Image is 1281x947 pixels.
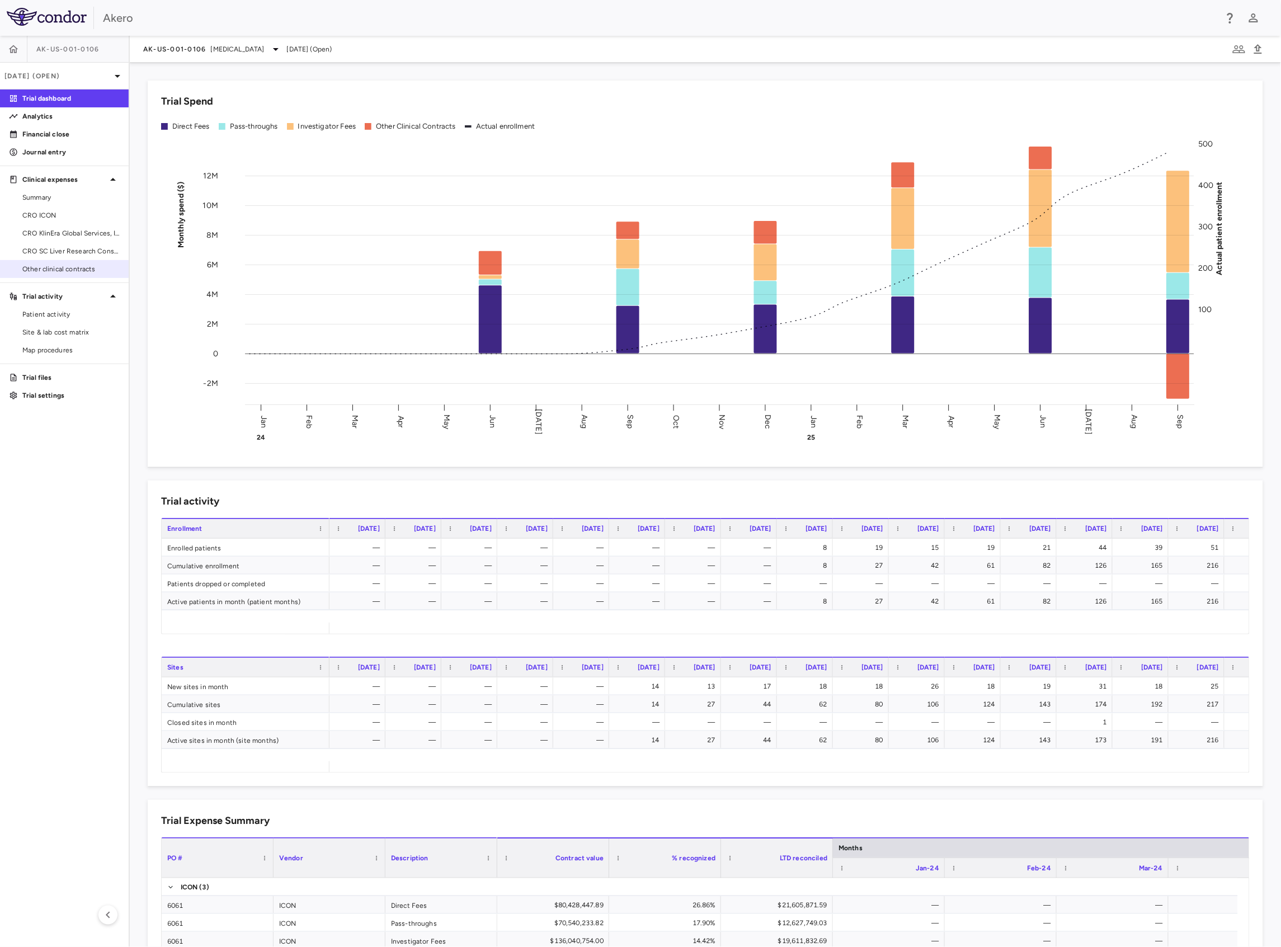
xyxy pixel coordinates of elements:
[22,192,120,202] span: Summary
[358,525,380,533] span: [DATE]
[955,695,995,713] div: 124
[1235,574,1275,592] div: —
[279,854,303,862] span: Vendor
[534,409,543,435] text: [DATE]
[917,663,939,671] span: [DATE]
[946,415,956,427] text: Apr
[563,539,604,557] div: —
[731,896,827,914] div: $21,605,871.59
[787,539,827,557] div: 8
[1141,663,1163,671] span: [DATE]
[580,414,589,428] text: Aug
[526,663,548,671] span: [DATE]
[1235,731,1275,749] div: 233
[176,181,186,248] tspan: Monthly spend ($)
[1199,222,1213,232] tspan: 300
[787,574,827,592] div: —
[340,557,380,574] div: —
[1085,525,1107,533] span: [DATE]
[340,731,380,749] div: —
[843,592,883,610] div: 27
[167,663,183,671] span: Sites
[1067,695,1107,713] div: 174
[259,415,269,427] text: Jan
[750,663,771,671] span: [DATE]
[451,731,492,749] div: —
[563,695,604,713] div: —
[619,896,715,914] div: 26.86%
[787,713,827,731] div: —
[671,414,681,428] text: Oct
[1067,713,1107,731] div: 1
[787,731,827,749] div: 62
[563,731,604,749] div: —
[731,677,771,695] div: 17
[731,592,771,610] div: —
[625,414,635,428] text: Sep
[161,94,213,109] h6: Trial Spend
[787,677,827,695] div: 18
[955,574,995,592] div: —
[358,663,380,671] span: [DATE]
[1011,557,1051,574] div: 82
[22,246,120,256] span: CRO SC Liver Research Consortium LLC
[340,539,380,557] div: —
[899,677,939,695] div: 26
[162,695,329,713] div: Cumulative sites
[1235,713,1275,731] div: —
[780,854,827,862] span: LTD reconciled
[22,373,120,383] p: Trial files
[955,677,995,695] div: 18
[1123,592,1163,610] div: 165
[675,731,715,749] div: 27
[675,539,715,557] div: —
[211,44,265,54] span: [MEDICAL_DATA]
[507,592,548,610] div: —
[955,557,995,574] div: 61
[563,557,604,574] div: —
[973,663,995,671] span: [DATE]
[199,878,209,896] span: (3)
[1179,592,1219,610] div: 216
[1038,415,1048,428] text: Jun
[1235,677,1275,695] div: 17
[22,309,120,319] span: Patient activity
[351,414,360,428] text: Mar
[1123,713,1163,731] div: —
[395,695,436,713] div: —
[162,557,329,574] div: Cumulative enrollment
[451,695,492,713] div: —
[287,44,332,54] span: [DATE] (Open)
[22,228,120,238] span: CRO KlinEra Global Services, Inc
[675,713,715,731] div: —
[807,434,815,441] text: 25
[526,525,548,533] span: [DATE]
[507,539,548,557] div: —
[22,327,120,337] span: Site & lab cost matrix
[675,677,715,695] div: 13
[470,525,492,533] span: [DATE]
[619,592,660,610] div: —
[955,914,1051,932] div: —
[973,525,995,533] span: [DATE]
[257,434,265,441] text: 24
[1235,695,1275,713] div: 234
[22,129,120,139] p: Financial close
[507,557,548,574] div: —
[901,414,910,428] text: Mar
[619,713,660,731] div: —
[1123,731,1163,749] div: 191
[451,574,492,592] div: —
[414,663,436,671] span: [DATE]
[1139,864,1163,872] span: Mar-24
[750,525,771,533] span: [DATE]
[395,731,436,749] div: —
[1179,695,1219,713] div: 217
[899,539,939,557] div: 15
[563,677,604,695] div: —
[1085,663,1107,671] span: [DATE]
[619,695,660,713] div: 14
[395,592,436,610] div: —
[167,525,202,533] span: Enrollment
[855,414,864,428] text: Feb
